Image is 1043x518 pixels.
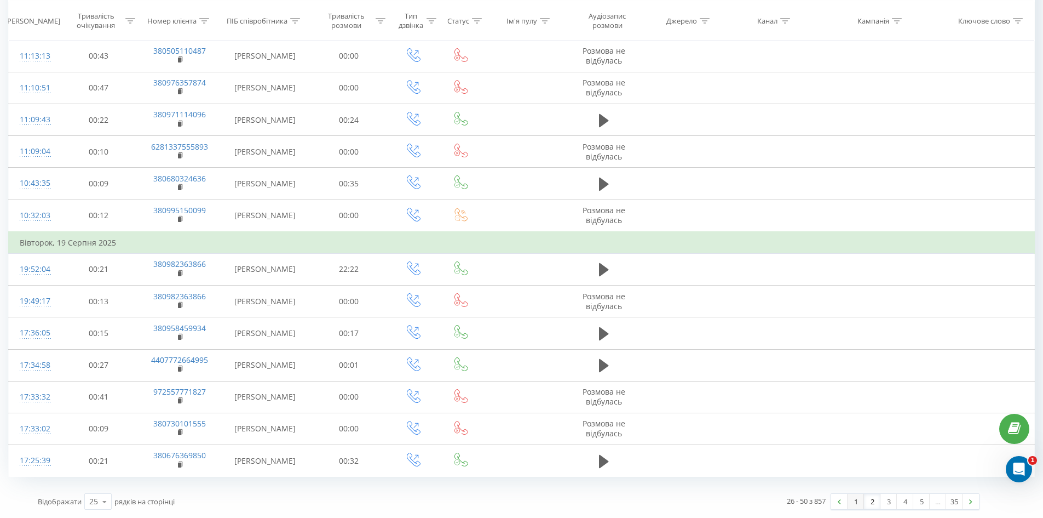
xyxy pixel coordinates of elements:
a: 972557771827 [153,386,206,397]
div: Статус [447,16,469,25]
td: 00:21 [59,445,139,477]
div: 11:09:04 [20,141,48,162]
td: [PERSON_NAME] [221,317,309,349]
td: [PERSON_NAME] [221,200,309,232]
span: Розмова не відбулась [583,141,625,162]
td: 00:09 [59,168,139,200]
div: 17:25:39 [20,450,48,471]
div: 17:33:02 [20,418,48,440]
a: 4 [897,494,913,509]
div: 10:32:03 [20,205,48,226]
td: [PERSON_NAME] [221,136,309,168]
td: [PERSON_NAME] [221,104,309,136]
a: 1 [848,494,864,509]
td: 00:12 [59,200,139,232]
span: рядків на сторінці [114,497,175,506]
td: 00:21 [59,253,139,285]
a: 4407772664995 [151,355,208,365]
a: 380982363866 [153,259,206,269]
td: [PERSON_NAME] [221,72,309,104]
span: Розмова не відбулась [583,77,625,98]
div: Номер клієнта [147,16,197,25]
a: 380958459934 [153,323,206,333]
td: 00:47 [59,72,139,104]
span: Розмова не відбулась [583,291,625,311]
div: Тривалість розмови [319,12,373,30]
div: 10:43:35 [20,173,48,194]
div: … [930,494,946,509]
td: 00:00 [309,40,389,72]
a: 6281337555893 [151,141,208,152]
div: 26 - 50 з 857 [787,496,826,506]
a: 3 [880,494,897,509]
td: 00:22 [59,104,139,136]
div: Ім'я пулу [506,16,537,25]
td: 00:24 [309,104,389,136]
iframe: Intercom live chat [1006,456,1032,482]
div: 19:52:04 [20,259,48,280]
td: 00:15 [59,317,139,349]
td: [PERSON_NAME] [221,349,309,381]
div: [PERSON_NAME] [5,16,60,25]
td: 00:43 [59,40,139,72]
td: 00:13 [59,286,139,317]
div: Тривалість очікування [69,12,123,30]
td: [PERSON_NAME] [221,40,309,72]
td: 00:17 [309,317,389,349]
div: Ключове слово [958,16,1010,25]
td: [PERSON_NAME] [221,168,309,200]
span: Розмова не відбулась [583,418,625,439]
td: [PERSON_NAME] [221,381,309,413]
a: 35 [946,494,963,509]
td: 00:00 [309,72,389,104]
span: Розмова не відбулась [583,45,625,66]
td: [PERSON_NAME] [221,253,309,285]
div: 25 [89,496,98,507]
div: Канал [757,16,777,25]
span: Відображати [38,497,82,506]
div: 17:33:32 [20,386,48,408]
td: 00:00 [309,286,389,317]
div: 11:10:51 [20,77,48,99]
td: 00:00 [309,136,389,168]
span: 1 [1028,456,1037,465]
a: 380976357874 [153,77,206,88]
a: 5 [913,494,930,509]
div: Джерело [666,16,697,25]
div: Кампанія [857,16,889,25]
div: ПІБ співробітника [227,16,287,25]
td: [PERSON_NAME] [221,445,309,477]
a: 380982363866 [153,291,206,301]
td: [PERSON_NAME] [221,413,309,445]
div: Тип дзвінка [398,12,424,30]
a: 380505110487 [153,45,206,56]
a: 380676369850 [153,450,206,460]
div: 11:09:43 [20,109,48,130]
td: 00:09 [59,413,139,445]
div: 17:36:05 [20,322,48,344]
span: Розмова не відбулась [583,205,625,225]
div: 19:49:17 [20,291,48,312]
span: Розмова не відбулась [583,386,625,407]
td: 00:27 [59,349,139,381]
a: 380995150099 [153,205,206,215]
a: 380680324636 [153,173,206,184]
td: 00:00 [309,381,389,413]
td: 00:00 [309,413,389,445]
td: 00:10 [59,136,139,168]
td: [PERSON_NAME] [221,286,309,317]
a: 380730101555 [153,418,206,429]
td: 00:32 [309,445,389,477]
td: Вівторок, 19 Серпня 2025 [9,232,1035,254]
td: 00:41 [59,381,139,413]
td: 22:22 [309,253,389,285]
td: 00:00 [309,200,389,232]
td: 00:01 [309,349,389,381]
a: 2 [864,494,880,509]
div: 17:34:58 [20,355,48,376]
a: 380971114096 [153,109,206,119]
td: 00:35 [309,168,389,200]
div: Аудіозапис розмови [575,12,639,30]
div: 11:13:13 [20,45,48,67]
